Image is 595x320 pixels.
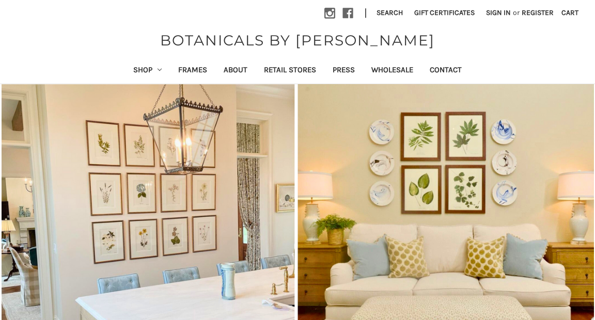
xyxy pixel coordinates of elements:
a: Retail Stores [256,58,324,84]
a: About [215,58,256,84]
span: Cart [561,8,578,17]
a: Frames [170,58,215,84]
a: BOTANICALS BY [PERSON_NAME] [155,29,440,51]
span: or [512,7,521,18]
a: Press [324,58,363,84]
a: Shop [125,58,170,84]
a: Contact [421,58,470,84]
li: | [361,5,371,22]
a: Wholesale [363,58,421,84]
